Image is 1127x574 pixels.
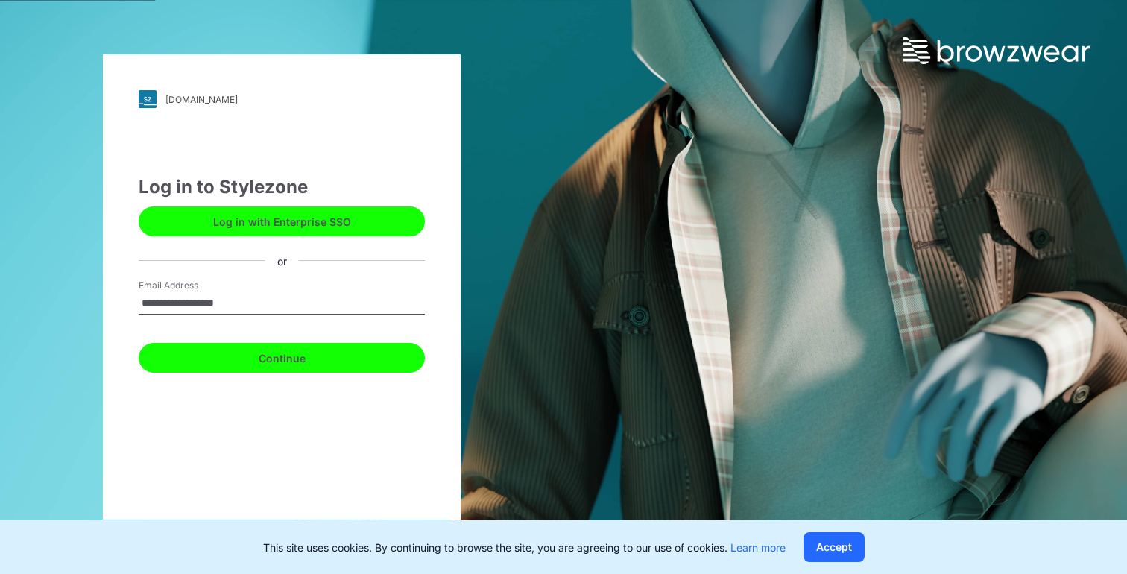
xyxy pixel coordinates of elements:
[165,94,238,105] div: [DOMAIN_NAME]
[265,253,299,268] div: or
[804,532,865,562] button: Accept
[903,37,1090,64] img: browzwear-logo.73288ffb.svg
[139,90,157,108] img: svg+xml;base64,PHN2ZyB3aWR0aD0iMjgiIGhlaWdodD0iMjgiIHZpZXdCb3g9IjAgMCAyOCAyOCIgZmlsbD0ibm9uZSIgeG...
[263,540,786,555] p: This site uses cookies. By continuing to browse the site, you are agreeing to our use of cookies.
[139,174,425,201] div: Log in to Stylezone
[139,279,243,292] label: Email Address
[139,206,425,236] button: Log in with Enterprise SSO
[730,541,786,554] a: Learn more
[139,343,425,373] button: Continue
[139,90,425,108] a: [DOMAIN_NAME]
